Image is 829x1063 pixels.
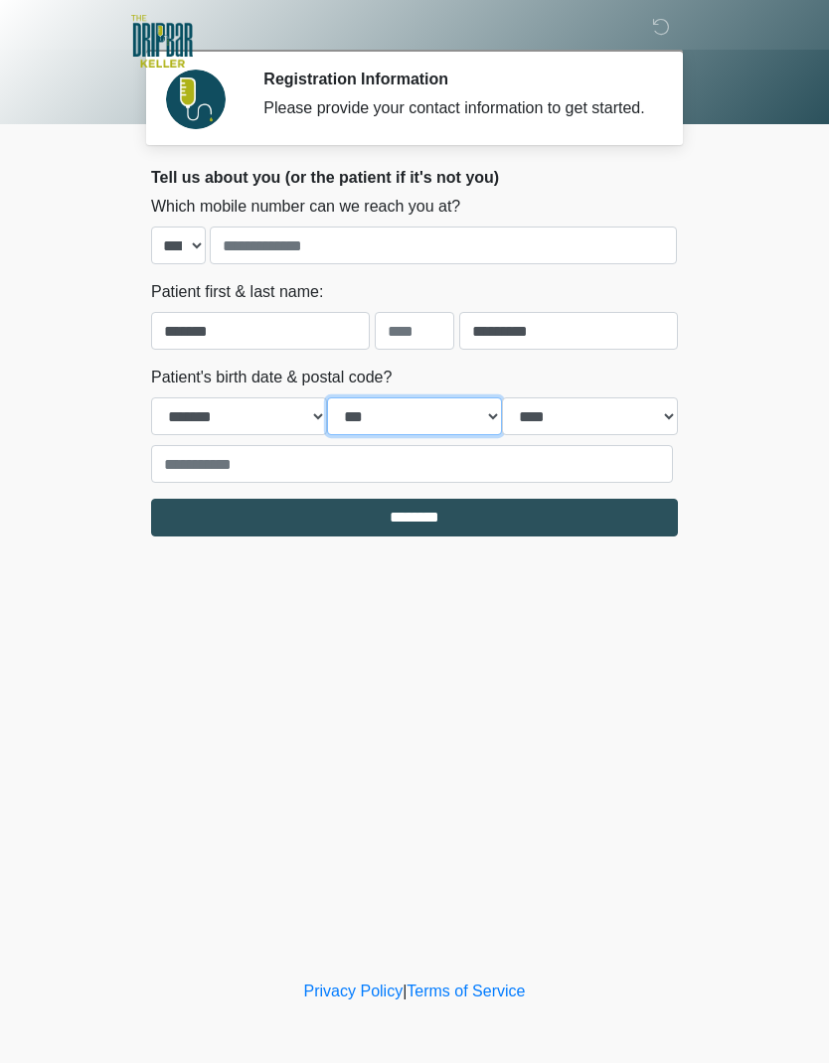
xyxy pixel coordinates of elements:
[263,96,648,120] div: Please provide your contact information to get started.
[151,168,678,187] h2: Tell us about you (or the patient if it's not you)
[166,70,226,129] img: Agent Avatar
[403,983,407,999] a: |
[131,15,193,68] img: The DRIPBaR - Keller Logo
[151,195,460,219] label: Which mobile number can we reach you at?
[151,366,392,389] label: Patient's birth date & postal code?
[151,280,323,304] label: Patient first & last name:
[304,983,404,999] a: Privacy Policy
[407,983,525,999] a: Terms of Service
